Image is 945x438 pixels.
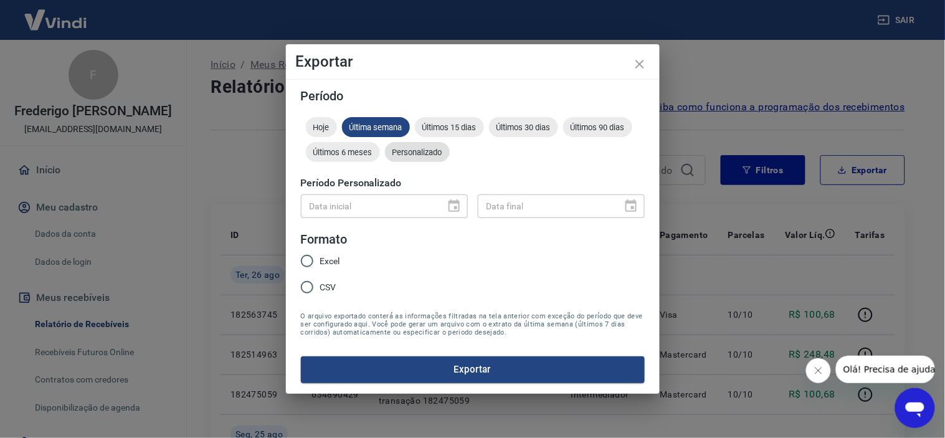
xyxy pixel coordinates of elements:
[385,148,450,157] span: Personalizado
[306,148,380,157] span: Últimos 6 meses
[478,194,614,217] input: DD/MM/YYYY
[415,117,484,137] div: Últimos 15 dias
[342,117,410,137] div: Última semana
[836,356,935,383] iframe: Mensagem da empresa
[385,142,450,162] div: Personalizado
[306,123,337,132] span: Hoje
[342,123,410,132] span: Última semana
[415,123,484,132] span: Últimos 15 dias
[563,123,632,132] span: Últimos 90 dias
[301,177,645,189] h5: Período Personalizado
[296,54,650,69] h4: Exportar
[489,123,558,132] span: Últimos 30 dias
[320,281,336,294] span: CSV
[301,90,645,102] h5: Período
[320,255,340,268] span: Excel
[306,117,337,137] div: Hoje
[301,312,645,336] span: O arquivo exportado conterá as informações filtradas na tela anterior com exceção do período que ...
[301,356,645,383] button: Exportar
[895,388,935,428] iframe: Botão para abrir a janela de mensagens
[306,142,380,162] div: Últimos 6 meses
[625,49,655,79] button: close
[489,117,558,137] div: Últimos 30 dias
[7,9,105,19] span: Olá! Precisa de ajuda?
[806,358,831,383] iframe: Fechar mensagem
[301,194,437,217] input: DD/MM/YYYY
[563,117,632,137] div: Últimos 90 dias
[301,231,348,249] legend: Formato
